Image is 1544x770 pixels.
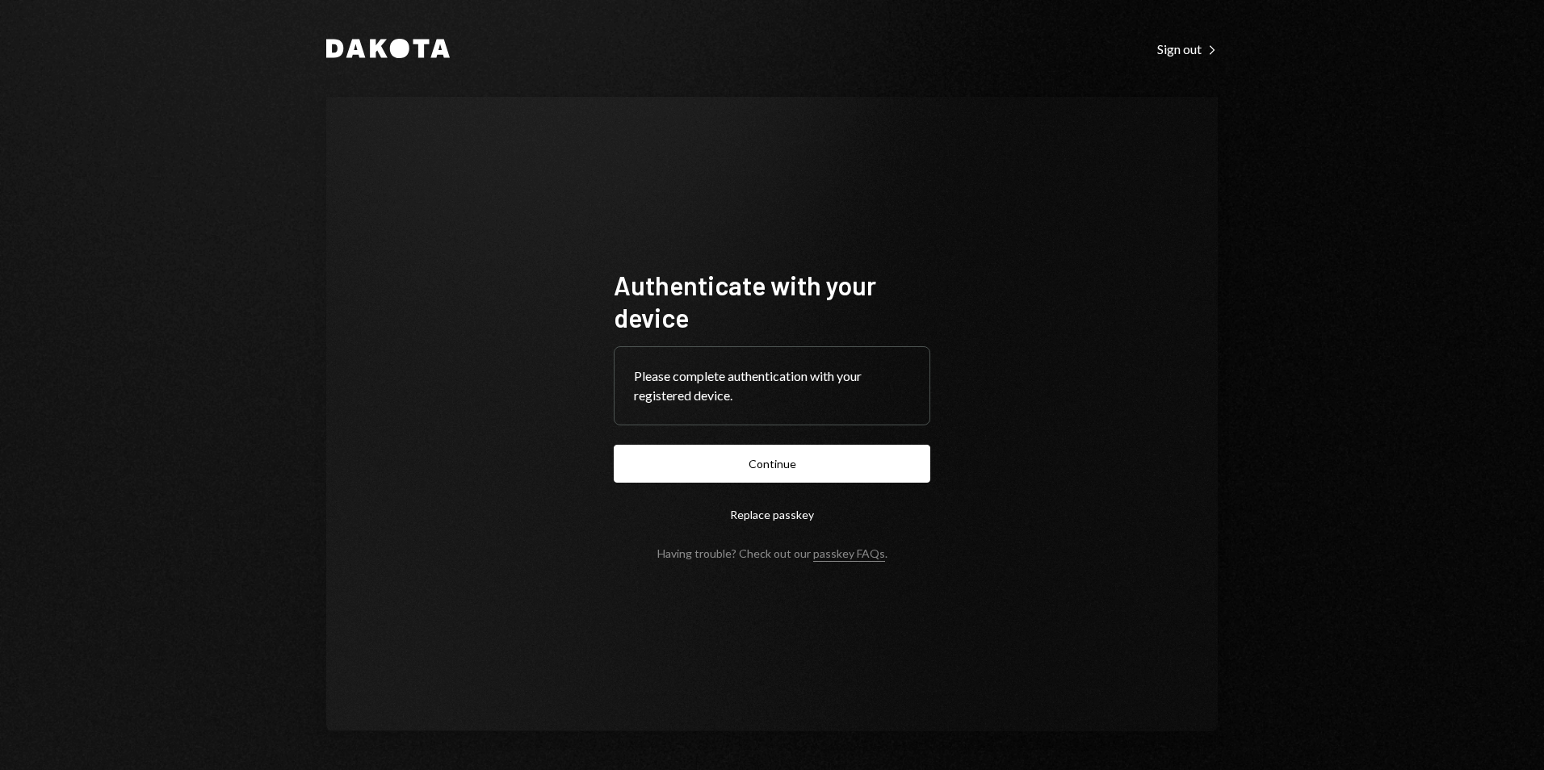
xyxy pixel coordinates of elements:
[634,366,910,405] div: Please complete authentication with your registered device.
[657,546,887,560] div: Having trouble? Check out our .
[614,269,930,333] h1: Authenticate with your device
[813,546,885,562] a: passkey FAQs
[614,496,930,534] button: Replace passkey
[1157,40,1218,57] a: Sign out
[1157,41,1218,57] div: Sign out
[614,445,930,483] button: Continue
